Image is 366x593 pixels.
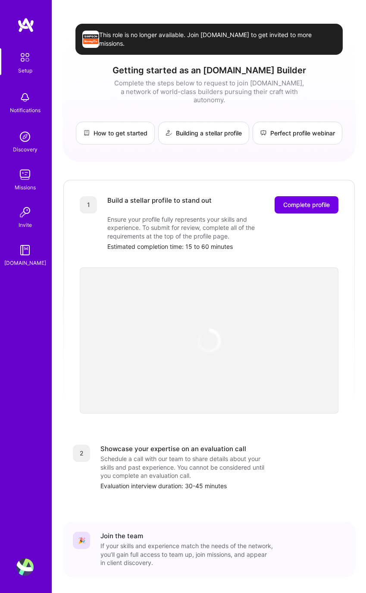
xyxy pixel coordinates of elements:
[83,129,90,136] img: How to get started
[13,145,38,154] div: Discovery
[73,532,90,549] div: 🎉
[16,166,34,183] img: teamwork
[16,48,34,66] img: setup
[99,31,336,47] span: This role is no longer available. Join [DOMAIN_NAME] to get invited to more missions.
[10,106,41,115] div: Notifications
[283,201,330,209] span: Complete profile
[191,323,228,359] img: loading
[100,532,143,540] div: Join the team
[107,215,280,241] div: Ensure your profile fully represents your skills and experience. To submit for review, complete a...
[63,65,356,75] h1: Getting started as an [DOMAIN_NAME] Builder
[100,445,246,453] div: Showcase your expertise on an evaluation call
[16,558,34,576] img: User Avatar
[73,445,90,462] div: 2
[275,196,338,213] button: Complete profile
[260,129,267,136] img: Perfect profile webinar
[80,196,97,213] div: 1
[107,196,212,213] div: Build a stellar profile to stand out
[253,122,342,144] a: Perfect profile webinar
[100,482,345,490] div: Evaluation interview duration: 30-45 minutes
[80,267,338,414] iframe: video
[19,221,32,229] div: Invite
[16,204,34,221] img: Invite
[17,17,34,33] img: logo
[76,122,155,144] a: How to get started
[4,259,46,267] div: [DOMAIN_NAME]
[112,79,306,104] div: Complete the steps below to request to join [DOMAIN_NAME], a network of world-class builders purs...
[158,122,249,144] a: Building a stellar profile
[16,89,34,106] img: bell
[16,128,34,145] img: discovery
[100,455,273,480] div: Schedule a call with our team to share details about your skills and past experience. You cannot ...
[15,183,36,192] div: Missions
[166,129,172,136] img: Building a stellar profile
[100,542,273,567] div: If your skills and experience match the needs of the network, you’ll gain full access to team up,...
[107,242,338,251] div: Estimated completion time: 15 to 60 minutes
[14,558,36,576] a: User Avatar
[18,66,32,75] div: Setup
[16,242,34,259] img: guide book
[82,31,99,47] img: Company Logo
